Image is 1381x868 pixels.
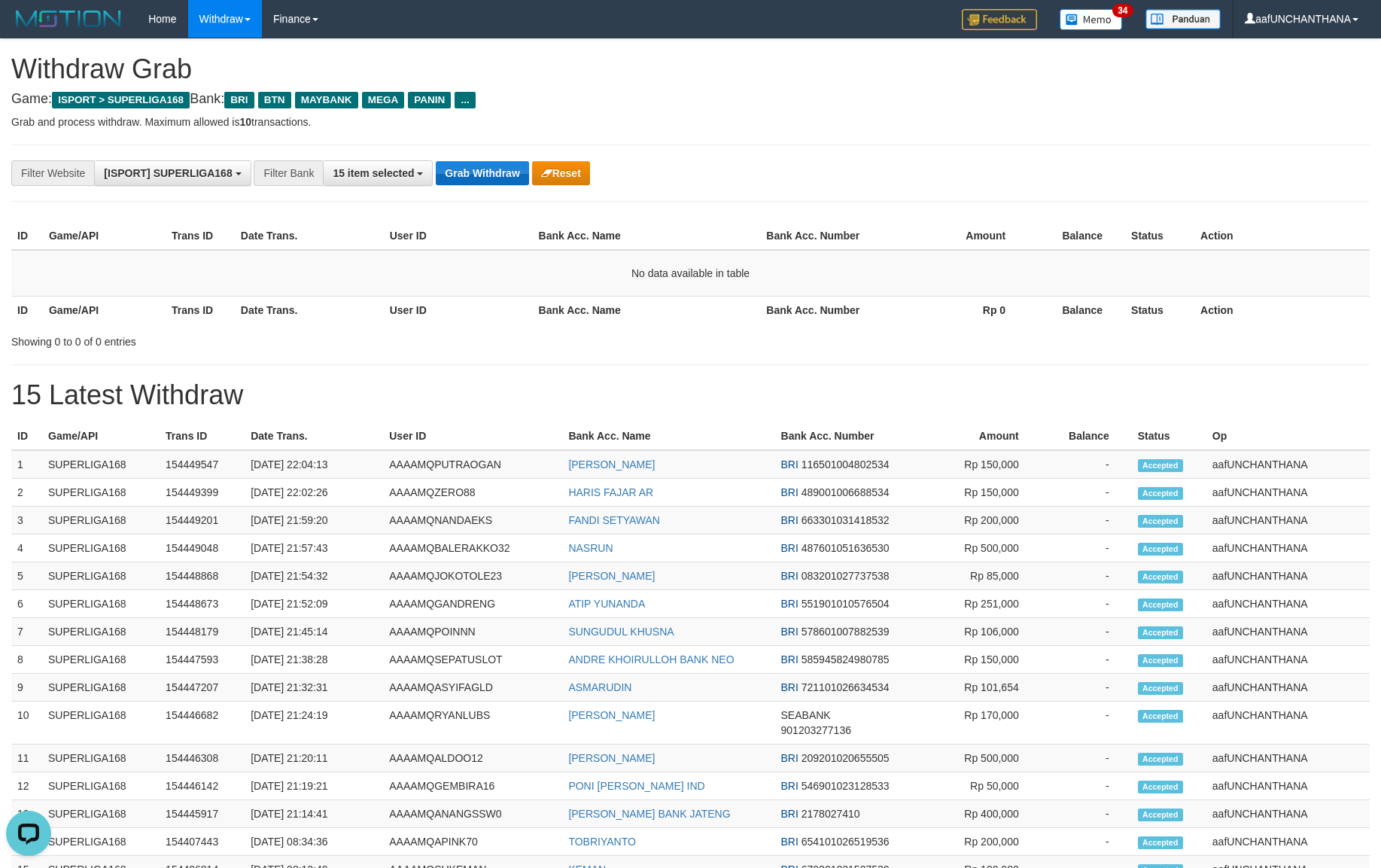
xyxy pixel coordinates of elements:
a: [PERSON_NAME] [568,570,655,582]
a: [PERSON_NAME] [568,709,655,721]
td: Rp 251,000 [906,590,1042,618]
span: BRI [781,486,798,498]
th: Game/API [43,296,166,324]
span: Copy 578601007882539 to clipboard [802,626,890,638]
span: Accepted [1138,836,1183,849]
span: BRI [781,780,798,792]
td: Rp 200,000 [906,507,1042,535]
button: Reset [532,161,590,185]
span: Accepted [1138,515,1183,528]
span: MAYBANK [295,92,358,108]
td: 154446308 [160,745,245,772]
td: [DATE] 21:32:31 [245,674,383,702]
span: Copy 546901023128533 to clipboard [802,780,890,792]
td: aafUNCHANTHANA [1206,507,1370,535]
td: 3 [11,507,42,535]
span: Accepted [1138,753,1183,766]
td: 9 [11,674,42,702]
td: [DATE] 21:54:32 [245,562,383,590]
td: aafUNCHANTHANA [1206,479,1370,507]
button: Open LiveChat chat widget [6,6,51,51]
th: Bank Acc. Name [533,296,761,324]
td: AAAAMQJOKOTOLE23 [383,562,562,590]
th: Action [1194,222,1370,250]
td: AAAAMQALDOO12 [383,745,562,772]
td: 154448868 [160,562,245,590]
th: Trans ID [160,422,245,450]
td: [DATE] 22:02:26 [245,479,383,507]
th: Date Trans. [245,422,383,450]
p: Grab and process withdraw. Maximum allowed is transactions. [11,114,1370,129]
span: Copy 489001006688534 to clipboard [802,486,890,498]
span: BRI [781,570,798,582]
img: Button%20Memo.svg [1060,9,1123,30]
span: BRI [781,458,798,471]
span: SEABANK [781,709,831,721]
td: aafUNCHANTHANA [1206,618,1370,646]
span: 15 item selected [333,167,414,179]
td: AAAAMQASYIFAGLD [383,674,562,702]
td: [DATE] 22:04:13 [245,450,383,479]
td: AAAAMQGANDRENG [383,590,562,618]
td: Rp 170,000 [906,702,1042,745]
td: SUPERLIGA168 [42,507,160,535]
span: Accepted [1138,710,1183,723]
td: aafUNCHANTHANA [1206,828,1370,856]
td: - [1042,702,1132,745]
th: Action [1194,296,1370,324]
td: aafUNCHANTHANA [1206,745,1370,772]
td: - [1042,772,1132,800]
td: aafUNCHANTHANA [1206,772,1370,800]
th: Game/API [43,222,166,250]
span: Accepted [1138,654,1183,667]
a: ASMARUDIN [568,681,631,693]
td: Rp 150,000 [906,450,1042,479]
strong: 10 [239,116,251,128]
th: ID [11,296,43,324]
td: - [1042,745,1132,772]
td: 154445917 [160,800,245,828]
td: AAAAMQGEMBIRA16 [383,772,562,800]
span: Copy 654101026519536 to clipboard [802,836,890,848]
td: Rp 500,000 [906,535,1042,562]
td: 154449201 [160,507,245,535]
span: BRI [781,653,798,665]
span: Copy 2178027410 to clipboard [802,808,860,820]
a: HARIS FAJAR AR [568,486,653,498]
td: 154448179 [160,618,245,646]
td: SUPERLIGA168 [42,562,160,590]
td: AAAAMQSEPATUSLOT [383,646,562,674]
td: Rp 106,000 [906,618,1042,646]
td: - [1042,800,1132,828]
td: 154449048 [160,535,245,562]
span: Accepted [1138,598,1183,611]
img: Feedback.jpg [962,9,1037,30]
td: AAAAMQRYANLUBS [383,702,562,745]
th: Trans ID [166,222,235,250]
td: - [1042,479,1132,507]
th: ID [11,222,43,250]
div: Showing 0 to 0 of 0 entries [11,328,564,349]
td: SUPERLIGA168 [42,646,160,674]
td: AAAAMQNANDAEKS [383,507,562,535]
span: BRI [781,808,798,820]
th: Amount [906,422,1042,450]
th: Status [1132,422,1206,450]
td: - [1042,590,1132,618]
h4: Game: Bank: [11,92,1370,107]
td: SUPERLIGA168 [42,828,160,856]
span: BTN [258,92,291,108]
span: Copy 083201027737538 to clipboard [802,570,890,582]
td: AAAAMQPOINNN [383,618,562,646]
td: Rp 500,000 [906,745,1042,772]
td: aafUNCHANTHANA [1206,535,1370,562]
span: Accepted [1138,571,1183,583]
td: Rp 400,000 [906,800,1042,828]
span: Copy 663301031418532 to clipboard [802,514,890,526]
td: 5 [11,562,42,590]
span: Accepted [1138,487,1183,500]
img: MOTION_logo.png [11,8,126,30]
td: 154446142 [160,772,245,800]
th: Game/API [42,422,160,450]
td: AAAAMQZERO88 [383,479,562,507]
